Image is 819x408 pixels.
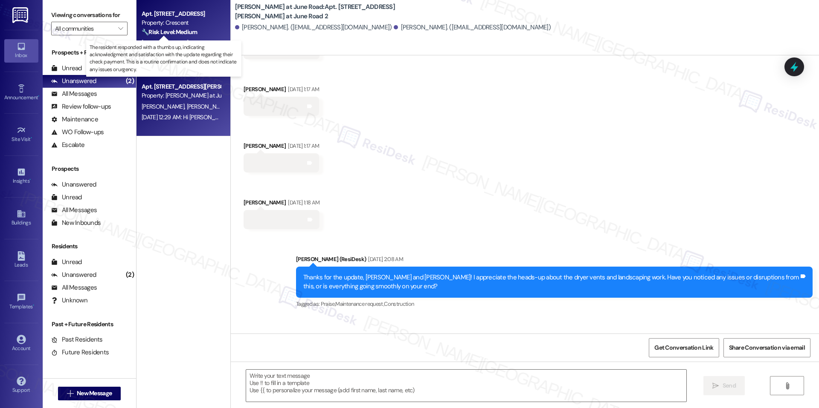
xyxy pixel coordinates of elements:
div: Past Residents [51,335,103,344]
input: All communities [55,22,114,35]
div: Prospects + Residents [43,48,136,57]
button: Get Conversation Link [649,338,719,357]
i:  [67,390,73,397]
div: All Messages [51,206,97,215]
div: Unanswered [51,270,96,279]
div: [PERSON_NAME] [244,141,319,153]
div: Unread [51,258,82,267]
div: New Inbounds [51,218,101,227]
a: Leads [4,249,38,272]
span: Share Conversation via email [729,343,805,352]
button: New Message [58,387,121,400]
span: Construction [384,300,414,307]
div: (2) [124,268,136,282]
div: [PERSON_NAME] [244,85,319,97]
a: Site Visit • [4,123,38,146]
p: The resident responded with a thumbs up, indicating acknowledgment and satisfaction with the upda... [90,44,238,73]
div: Unread [51,193,82,202]
div: Apt. [STREET_ADDRESS][PERSON_NAME] at June Road 2 [142,82,221,91]
div: Review follow-ups [51,102,111,111]
span: New Message [77,389,112,398]
strong: 🔧 Risk Level: Medium [142,28,197,36]
div: Unknown [51,296,87,305]
div: All Messages [51,89,97,98]
span: • [31,135,32,141]
span: Send [723,381,736,390]
div: Tagged as: [296,298,813,310]
div: [PERSON_NAME]. ([EMAIL_ADDRESS][DOMAIN_NAME]) [235,23,392,32]
div: Residents [43,242,136,251]
div: Property: [PERSON_NAME] at June Road [142,91,221,100]
div: Unanswered [51,180,96,189]
div: Apt. [STREET_ADDRESS] [142,9,221,18]
div: Property: Crescent [142,18,221,27]
img: ResiDesk Logo [12,7,30,23]
i:  [712,382,719,389]
div: All Messages [51,283,97,292]
div: Escalate [51,141,84,149]
span: [PERSON_NAME] [186,103,229,110]
div: Prospects [43,164,136,173]
div: [PERSON_NAME]. ([EMAIL_ADDRESS][DOMAIN_NAME]) [394,23,551,32]
a: Templates • [4,290,38,313]
label: Viewing conversations for [51,9,128,22]
div: Future Residents [51,348,109,357]
span: [PHONE_NUMBER] [142,39,188,46]
button: Share Conversation via email [723,338,810,357]
div: Past + Future Residents [43,320,136,329]
span: • [33,302,34,308]
i:  [784,382,790,389]
div: Maintenance [51,115,98,124]
button: Send [703,376,745,395]
span: Praise , [321,300,335,307]
span: • [38,93,39,99]
div: [DATE] 1:18 AM [286,198,319,207]
div: [DATE] 2:08 AM [366,255,403,264]
a: Inbox [4,39,38,62]
span: • [29,177,31,183]
div: [PERSON_NAME] [244,198,319,210]
div: Thanks for the update, [PERSON_NAME] and [PERSON_NAME]! I appreciate the heads-up about the dryer... [303,273,799,291]
div: (2) [124,75,136,88]
a: Account [4,332,38,355]
span: Maintenance request , [335,300,384,307]
a: Buildings [4,207,38,230]
span: Get Conversation Link [654,343,713,352]
div: WO Follow-ups [51,128,104,137]
b: [PERSON_NAME] at June Road: Apt. [STREET_ADDRESS][PERSON_NAME] at June Road 2 [235,3,406,21]
div: Unanswered [51,77,96,86]
div: [DATE] 12:29 AM: Hi [PERSON_NAME] and [PERSON_NAME], a gentle reminder that your rent is due and ... [142,113,723,121]
div: [DATE] 1:17 AM [286,141,319,150]
i:  [118,25,123,32]
span: [PERSON_NAME] [142,103,187,110]
div: Unread [51,64,82,73]
a: Support [4,374,38,397]
div: [PERSON_NAME] (ResiDesk) [296,255,813,267]
a: Insights • [4,165,38,188]
div: [DATE] 1:17 AM [286,85,319,94]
